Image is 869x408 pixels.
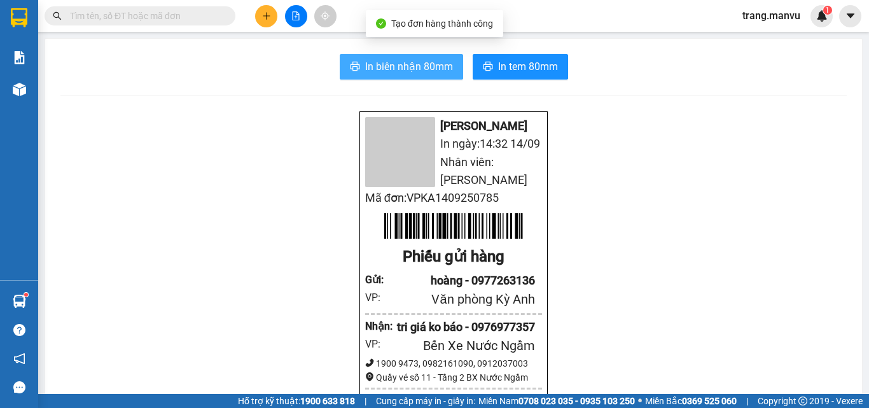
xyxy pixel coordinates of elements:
strong: 0708 023 035 - 0935 103 250 [518,396,635,406]
div: VP: [365,336,387,352]
sup: 1 [823,6,832,15]
li: In ngày: 14:32 14/09 [365,135,542,153]
span: check-circle [376,18,386,29]
span: printer [350,61,360,73]
div: Văn phòng Kỳ Anh [387,290,535,309]
span: Miền Nam [478,394,635,408]
li: Nhân viên: [PERSON_NAME] [365,153,542,190]
span: In tem 80mm [498,59,558,74]
img: icon-new-feature [816,10,828,22]
span: 1 [825,6,830,15]
span: notification [13,353,25,365]
li: [PERSON_NAME] [6,76,147,94]
div: 1900 9473, 0982161090, 0912037003 [365,356,542,370]
span: In biên nhận 80mm [365,59,453,74]
button: printerIn tem 80mm [473,54,568,80]
span: trang.manvu [732,8,810,24]
img: warehouse-icon [13,83,26,96]
span: copyright [798,397,807,405]
strong: 1900 633 818 [300,396,355,406]
li: In ngày: 10:45 14/09 [6,94,147,112]
span: Tạo đơn hàng thành công [391,18,493,29]
span: message [13,381,25,393]
li: [PERSON_NAME] [365,117,542,135]
span: ⚪️ [638,398,642,404]
button: aim [314,5,337,27]
span: caret-down [845,10,856,22]
sup: 1 [24,293,28,297]
span: | [365,394,366,408]
span: printer [483,61,493,73]
div: tri giá ko báo - 0976977357 [387,318,535,336]
li: Mã đơn: VPKA1409250785 [365,189,542,207]
div: hoàng - 0977263136 [387,272,535,290]
img: solution-icon [13,51,26,64]
button: caret-down [839,5,861,27]
input: Tìm tên, số ĐT hoặc mã đơn [70,9,220,23]
button: file-add [285,5,307,27]
img: logo-vxr [11,8,27,27]
button: plus [255,5,277,27]
div: VP: [365,290,387,306]
span: Miền Bắc [645,394,737,408]
img: warehouse-icon [13,295,26,308]
strong: 0369 525 060 [682,396,737,406]
span: Hỗ trợ kỹ thuật: [238,394,355,408]
button: printerIn biên nhận 80mm [340,54,463,80]
span: | [746,394,748,408]
span: file-add [291,11,300,20]
div: Phiếu gửi hàng [365,245,542,269]
span: search [53,11,62,20]
span: phone [365,358,374,367]
div: Quầy vé số 11 - Tầng 2 BX Nước Ngầm [365,370,542,384]
span: plus [262,11,271,20]
div: Gửi : [365,272,387,288]
span: question-circle [13,324,25,336]
div: Nhận : [365,318,387,334]
span: aim [321,11,330,20]
span: environment [365,372,374,381]
div: Bến Xe Nước Ngầm [387,336,535,356]
span: Cung cấp máy in - giấy in: [376,394,475,408]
